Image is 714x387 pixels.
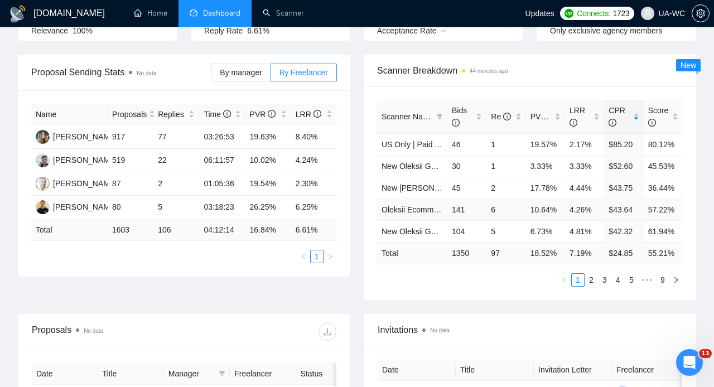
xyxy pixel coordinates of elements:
[456,359,534,381] th: Title
[32,323,184,341] div: Proposals
[644,199,683,220] td: 57.22%
[153,172,199,196] td: 2
[190,9,197,17] span: dashboard
[108,196,153,219] td: 80
[53,130,117,143] div: [PERSON_NAME]
[548,113,556,120] span: info-circle
[378,323,682,337] span: Invitations
[199,125,245,149] td: 03:26:53
[681,61,696,70] span: New
[570,106,585,127] span: LRR
[644,155,683,177] td: 45.53%
[558,273,571,287] button: left
[565,199,604,220] td: 4.26%
[291,172,337,196] td: 2.30%
[550,26,663,35] span: Only exclusive agency members
[31,104,108,125] th: Name
[199,196,245,219] td: 03:18:23
[486,220,525,242] td: 5
[676,349,703,376] iframe: Intercom live chat
[168,367,214,380] span: Manager
[32,363,98,385] th: Date
[319,327,336,336] span: download
[204,110,230,119] span: Time
[609,119,616,127] span: info-circle
[604,155,643,177] td: $52.60
[199,219,245,241] td: 04:12:14
[279,68,328,77] span: By Freelancer
[112,108,147,120] span: Proposals
[247,26,269,35] span: 6.61%
[36,178,117,187] a: SS[PERSON_NAME]
[558,273,571,287] li: Previous Page
[324,250,337,263] button: right
[526,133,565,155] td: 19.57%
[669,273,683,287] li: Next Page
[108,104,153,125] th: Proposals
[534,359,612,381] th: Invitation Letter
[530,112,557,121] span: PVR
[570,119,577,127] span: info-circle
[53,201,117,213] div: [PERSON_NAME]
[137,70,156,76] span: No data
[219,370,225,377] span: filter
[301,367,346,380] span: Status
[216,365,228,382] span: filter
[377,64,683,78] span: Scanner Breakdown
[310,250,324,263] li: 1
[311,250,323,263] a: 1
[31,26,68,35] span: Relevance
[382,112,433,121] span: Scanner Name
[609,106,625,127] span: CPR
[245,149,291,172] td: 10.02%
[203,8,240,18] span: Dashboard
[644,220,683,242] td: 61.94%
[604,220,643,242] td: $42.32
[486,199,525,220] td: 6
[430,327,450,333] span: No data
[73,26,93,35] span: 100%
[313,110,321,118] span: info-circle
[263,8,304,18] a: searchScanner
[604,199,643,220] td: $43.64
[486,133,525,155] td: 1
[447,133,486,155] td: 46
[561,277,568,283] span: left
[98,363,163,385] th: Title
[291,149,337,172] td: 4.24%
[673,277,679,283] span: right
[692,9,709,18] span: setting
[84,328,103,334] span: No data
[644,9,652,17] span: user
[199,149,245,172] td: 06:11:57
[382,140,448,149] a: US Only | Paid Ads
[382,205,463,214] a: Oleksii Ecomm ~ World
[644,177,683,199] td: 36.44%
[692,4,710,22] button: setting
[491,112,511,121] span: Re
[486,242,525,264] td: 97
[648,119,656,127] span: info-circle
[158,108,186,120] span: Replies
[245,125,291,149] td: 19.63%
[108,125,153,149] td: 917
[638,273,656,287] li: Next 5 Pages
[625,273,638,287] li: 5
[625,274,638,286] a: 5
[604,242,643,264] td: $ 24.85
[108,219,153,241] td: 1603
[297,250,310,263] li: Previous Page
[327,253,334,260] span: right
[382,227,506,236] a: New Oleksii Google Ads Leads - EU
[204,26,243,35] span: Reply Rate
[572,274,584,286] a: 1
[300,253,307,260] span: left
[36,177,50,191] img: SS
[526,177,565,199] td: 17.78%
[565,242,604,264] td: 7.19 %
[599,274,611,286] a: 3
[565,133,604,155] td: 2.17%
[612,274,624,286] a: 4
[324,250,337,263] li: Next Page
[164,363,230,385] th: Manager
